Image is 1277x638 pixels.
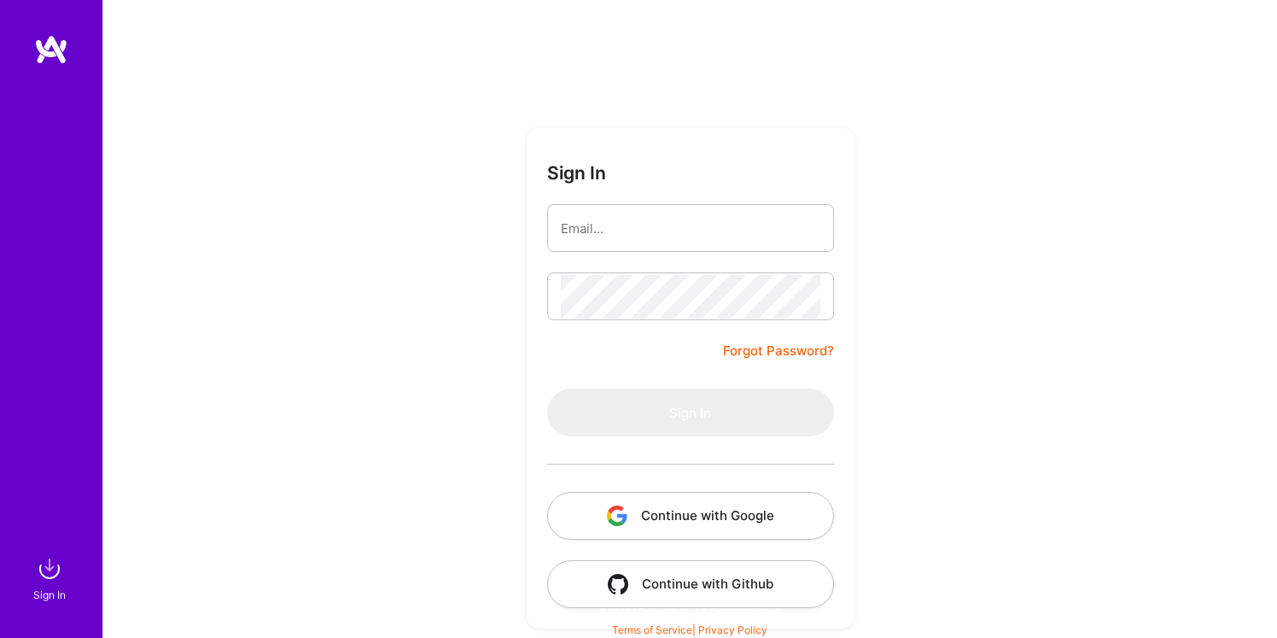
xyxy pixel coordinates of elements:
a: sign inSign In [36,552,67,604]
img: icon [607,506,627,526]
div: Sign In [33,586,66,604]
button: Sign In [547,389,834,436]
h3: Sign In [547,162,606,184]
a: Terms of Service [612,623,692,636]
button: Continue with Google [547,492,834,540]
input: Email... [561,207,820,250]
a: Privacy Policy [698,623,767,636]
img: logo [34,34,68,65]
span: | [612,623,767,636]
button: Continue with Github [547,560,834,608]
div: © 2025 ATeams Inc., All rights reserved. [102,590,1277,633]
img: sign in [32,552,67,586]
img: icon [608,574,628,594]
a: Forgot Password? [723,341,834,361]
